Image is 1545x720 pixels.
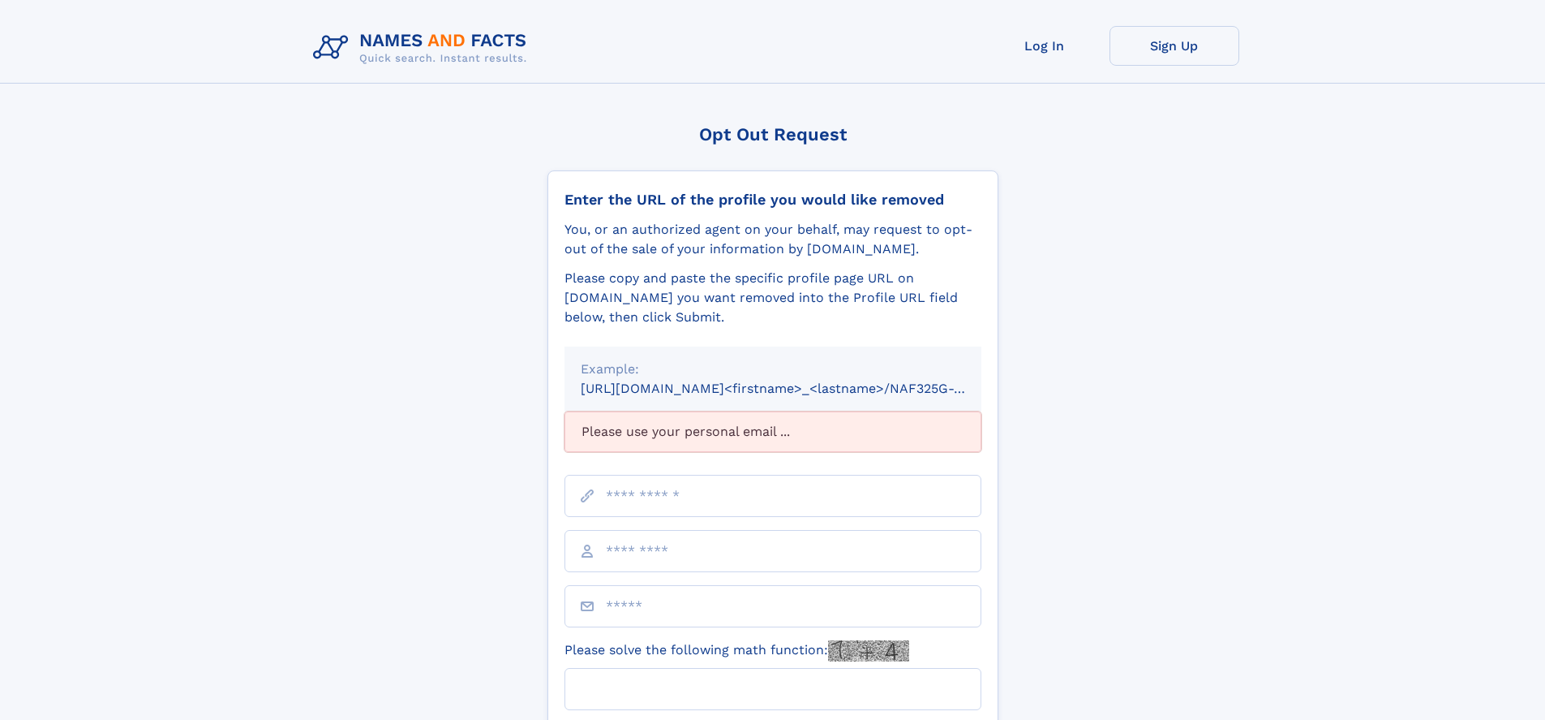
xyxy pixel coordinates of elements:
div: Please use your personal email ... [564,412,981,452]
label: Please solve the following math function: [564,640,909,662]
img: Logo Names and Facts [307,26,540,70]
small: [URL][DOMAIN_NAME]<firstname>_<lastname>/NAF325G-xxxxxxxx [581,381,1012,396]
div: Example: [581,360,965,379]
div: Please copy and paste the specific profile page URL on [DOMAIN_NAME] you want removed into the Pr... [564,269,981,327]
div: You, or an authorized agent on your behalf, may request to opt-out of the sale of your informatio... [564,220,981,259]
a: Sign Up [1109,26,1239,66]
div: Enter the URL of the profile you would like removed [564,191,981,209]
a: Log In [980,26,1109,66]
div: Opt Out Request [547,124,998,144]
